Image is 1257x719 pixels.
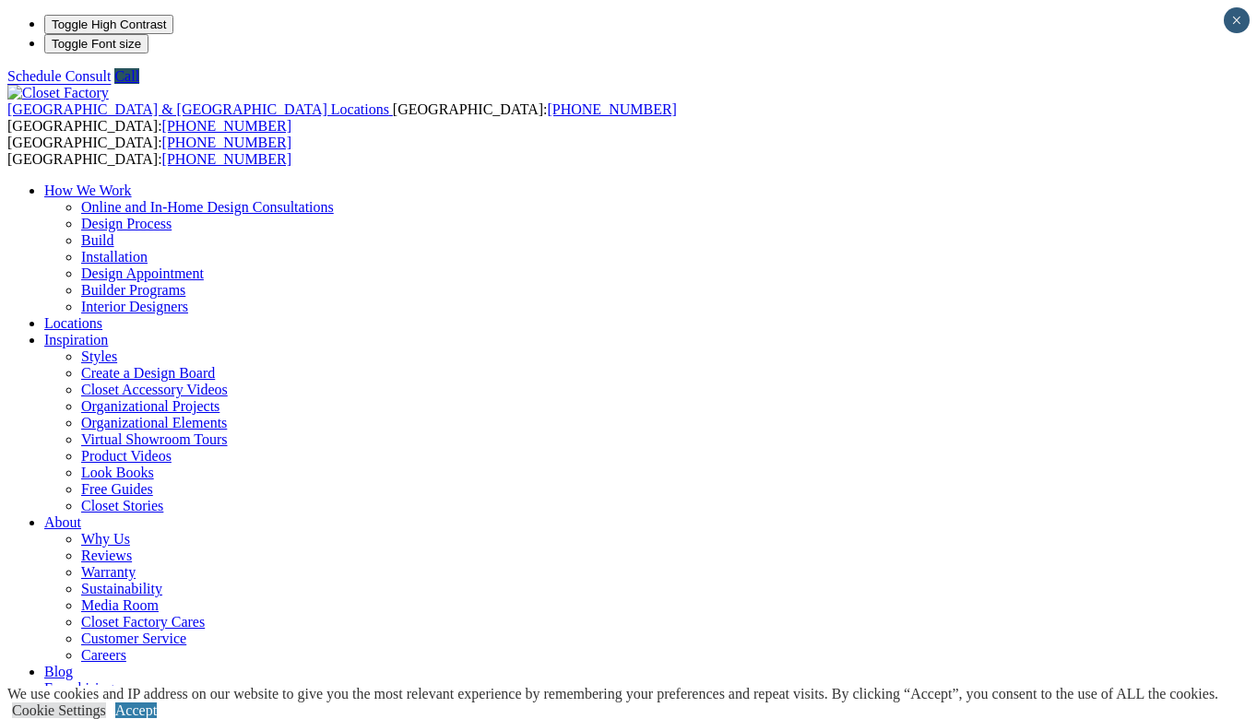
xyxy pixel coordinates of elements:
[7,101,389,117] span: [GEOGRAPHIC_DATA] & [GEOGRAPHIC_DATA] Locations
[81,348,117,364] a: Styles
[44,15,173,34] button: Toggle High Contrast
[547,101,676,117] a: [PHONE_NUMBER]
[81,282,185,298] a: Builder Programs
[44,332,108,348] a: Inspiration
[81,299,188,314] a: Interior Designers
[81,365,215,381] a: Create a Design Board
[81,548,132,563] a: Reviews
[44,183,132,198] a: How We Work
[81,481,153,497] a: Free Guides
[44,514,81,530] a: About
[81,597,159,613] a: Media Room
[81,448,172,464] a: Product Videos
[12,702,106,718] a: Cookie Settings
[162,118,291,134] a: [PHONE_NUMBER]
[44,664,73,679] a: Blog
[7,101,393,117] a: [GEOGRAPHIC_DATA] & [GEOGRAPHIC_DATA] Locations
[81,199,334,215] a: Online and In-Home Design Consultations
[7,68,111,84] a: Schedule Consult
[81,647,126,663] a: Careers
[81,631,186,646] a: Customer Service
[7,686,1218,702] div: We use cookies and IP address on our website to give you the most relevant experience by remember...
[115,702,157,718] a: Accept
[7,101,677,134] span: [GEOGRAPHIC_DATA]: [GEOGRAPHIC_DATA]:
[81,415,227,430] a: Organizational Elements
[44,315,102,331] a: Locations
[81,581,162,596] a: Sustainability
[81,465,154,480] a: Look Books
[1224,7,1250,33] button: Close
[81,265,204,281] a: Design Appointment
[81,531,130,547] a: Why Us
[81,498,163,513] a: Closet Stories
[81,232,114,248] a: Build
[81,382,228,397] a: Closet Accessory Videos
[7,85,109,101] img: Closet Factory
[52,18,166,31] span: Toggle High Contrast
[114,68,139,84] a: Call
[81,398,219,414] a: Organizational Projects
[162,135,291,150] a: [PHONE_NUMBER]
[44,680,114,696] a: Franchising
[81,216,172,231] a: Design Process
[81,564,136,580] a: Warranty
[162,151,291,167] a: [PHONE_NUMBER]
[52,37,141,51] span: Toggle Font size
[44,34,148,53] button: Toggle Font size
[7,135,291,167] span: [GEOGRAPHIC_DATA]: [GEOGRAPHIC_DATA]:
[81,249,148,265] a: Installation
[81,614,205,630] a: Closet Factory Cares
[81,431,228,447] a: Virtual Showroom Tours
